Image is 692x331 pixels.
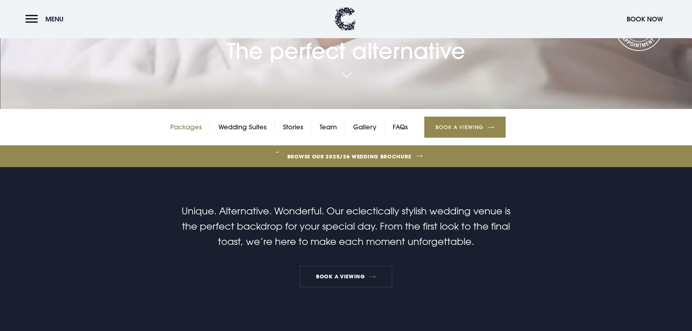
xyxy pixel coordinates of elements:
[173,203,519,249] p: Unique. Alternative. Wonderful. Our eclectically stylish wedding venue is the perfect backdrop fo...
[424,117,506,138] a: Book a Viewing
[170,122,202,133] a: Packages
[45,15,64,23] span: Menu
[393,122,408,133] a: FAQs
[218,122,267,133] a: Wedding Suites
[334,7,356,31] img: Clandeboye Lodge
[25,11,67,27] button: Menu
[320,122,337,133] a: Team
[283,122,303,133] a: Stories
[623,11,667,27] button: Book Now
[300,266,393,287] a: Book a viewing
[353,122,376,133] a: Gallery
